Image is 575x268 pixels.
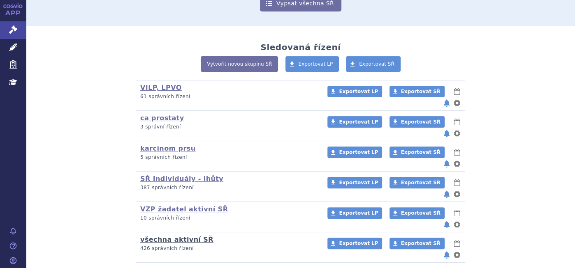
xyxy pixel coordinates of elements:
a: Vytvořit novou skupinu SŘ [201,56,278,72]
a: Exportovat SŘ [390,86,445,97]
a: Exportovat LP [327,116,382,128]
span: Exportovat SŘ [359,61,394,67]
button: nastavení [453,128,461,138]
button: lhůty [453,117,461,127]
span: Exportovat LP [339,89,378,94]
span: Exportovat SŘ [401,180,441,186]
button: lhůty [453,208,461,218]
a: ca prostaty [140,114,184,122]
button: nastavení [453,159,461,169]
p: 426 správních řízení [140,245,317,252]
a: karcinom prsu [140,144,195,152]
button: nastavení [453,250,461,260]
a: Exportovat LP [327,147,382,158]
a: Exportovat SŘ [390,238,445,249]
button: lhůty [453,87,461,96]
a: SŘ Individuály - lhůty [140,175,223,183]
button: lhůty [453,178,461,188]
a: VILP, LPVO [140,84,182,92]
a: Exportovat SŘ [390,147,445,158]
button: notifikace [443,250,451,260]
span: Exportovat LP [339,119,378,125]
a: Exportovat LP [327,177,382,188]
span: Exportovat SŘ [401,210,441,216]
button: notifikace [443,159,451,169]
a: Exportovat SŘ [346,56,401,72]
button: lhůty [453,238,461,248]
span: Exportovat LP [339,180,378,186]
span: Exportovat SŘ [401,241,441,246]
a: Exportovat LP [327,86,382,97]
span: Exportovat SŘ [401,119,441,125]
button: notifikace [443,220,451,229]
a: Exportovat LP [327,207,382,219]
button: nastavení [453,189,461,199]
span: Exportovat LP [339,241,378,246]
p: 5 správních řízení [140,154,317,161]
span: Exportovat SŘ [401,149,441,155]
button: lhůty [453,147,461,157]
p: 10 správních řízení [140,215,317,222]
a: VZP žadatel aktivní SŘ [140,205,228,213]
span: Exportovat LP [339,210,378,216]
button: nastavení [453,98,461,108]
a: všechna aktivní SŘ [140,236,213,243]
button: notifikace [443,189,451,199]
a: Exportovat SŘ [390,207,445,219]
span: Exportovat SŘ [401,89,441,94]
p: 61 správních řízení [140,93,317,100]
button: notifikace [443,128,451,138]
button: notifikace [443,98,451,108]
a: Exportovat LP [285,56,339,72]
h2: Sledovaná řízení [260,42,341,52]
p: 387 správních řízení [140,184,317,191]
a: Exportovat SŘ [390,116,445,128]
p: 3 správní řízení [140,124,317,131]
a: Exportovat SŘ [390,177,445,188]
span: Exportovat LP [339,149,378,155]
span: Exportovat LP [299,61,333,67]
button: nastavení [453,220,461,229]
a: Exportovat LP [327,238,382,249]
